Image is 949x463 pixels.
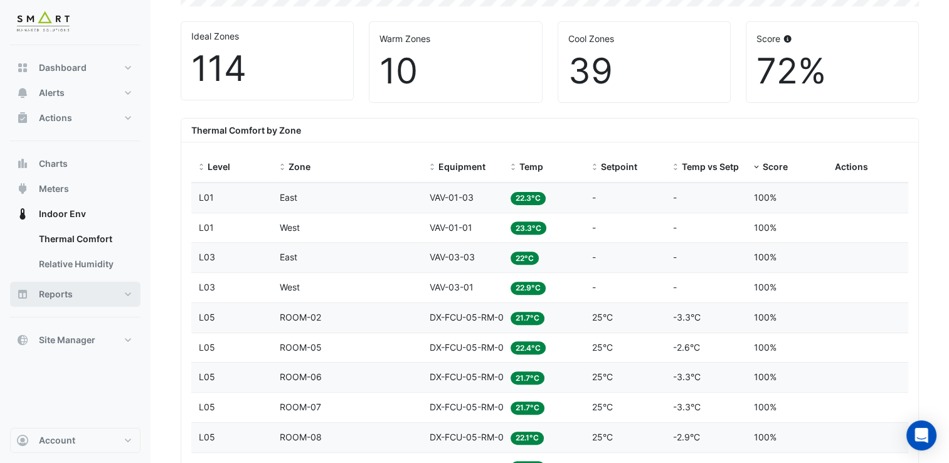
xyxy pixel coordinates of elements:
span: 22.4°C [511,341,546,354]
span: ROOM-05 [280,342,322,353]
app-icon: Reports [16,288,29,301]
span: VAV-01-01 [430,222,472,233]
span: 21.7°C [511,312,544,325]
span: East [280,192,297,203]
span: ROOM-08 [280,432,322,442]
span: 23.3°C [511,221,546,235]
span: 25°C [592,432,613,442]
span: 100% [754,312,777,322]
span: 25°C [592,371,613,382]
div: 114 [191,48,343,90]
span: Account [39,434,75,447]
span: 100% [754,432,777,442]
button: Account [10,428,140,453]
span: -2.9°C [673,432,700,442]
span: L05 [199,371,215,382]
div: Warm Zones [379,32,531,45]
span: VAV-03-01 [430,282,474,292]
span: Zone [289,161,310,172]
span: 100% [754,371,777,382]
button: Indoor Env [10,201,140,226]
span: Setpoint [601,161,637,172]
span: - [673,192,677,203]
span: DX-FCU-05-RM-05 [430,342,509,353]
a: Thermal Comfort [29,226,140,252]
span: Actions [39,112,72,124]
span: Score [763,161,788,172]
span: 22.3°C [511,192,546,205]
span: - [673,222,677,233]
span: East [280,252,297,262]
span: VAV-01-03 [430,192,474,203]
span: Temp vs Setpoint [682,161,756,172]
span: -2.6°C [673,342,700,353]
span: L01 [199,192,214,203]
span: Charts [39,157,68,170]
span: -3.3°C [673,371,701,382]
span: DX-FCU-05-RM-07 [430,402,509,412]
app-icon: Actions [16,112,29,124]
span: 100% [754,402,777,412]
span: West [280,282,300,292]
app-icon: Dashboard [16,61,29,74]
a: Relative Humidity [29,252,140,277]
span: Meters [39,183,69,195]
span: VAV-03-03 [430,252,475,262]
app-icon: Indoor Env [16,208,29,220]
span: 22°C [511,252,539,265]
span: L05 [199,342,215,353]
span: 100% [754,342,777,353]
button: Site Manager [10,327,140,353]
app-icon: Site Manager [16,334,29,346]
span: 25°C [592,402,613,412]
span: L03 [199,252,215,262]
span: DX-FCU-05-RM-06 [430,371,509,382]
span: Actions [835,161,868,172]
app-icon: Charts [16,157,29,170]
span: - [592,222,596,233]
button: Alerts [10,80,140,105]
div: Ideal Zones [191,29,343,43]
span: Temp [519,161,543,172]
b: Thermal Comfort by Zone [191,125,301,136]
span: Dashboard [39,61,87,74]
span: 22.1°C [511,432,544,445]
div: Cool Zones [568,32,720,45]
span: L03 [199,282,215,292]
span: Indoor Env [39,208,86,220]
span: 21.7°C [511,402,544,415]
button: Actions [10,105,140,130]
span: Level [208,161,230,172]
span: -3.3°C [673,402,701,412]
button: Dashboard [10,55,140,80]
span: - [592,252,596,262]
span: - [592,192,596,203]
app-icon: Meters [16,183,29,195]
span: - [673,252,677,262]
button: Reports [10,282,140,307]
span: Reports [39,288,73,301]
span: ROOM-02 [280,312,321,322]
span: Equipment [438,161,485,172]
span: L05 [199,402,215,412]
span: 25°C [592,312,613,322]
div: Open Intercom Messenger [906,420,936,450]
div: Indoor Env [10,226,140,282]
span: - [592,282,596,292]
app-icon: Alerts [16,87,29,99]
span: ROOM-07 [280,402,321,412]
span: L05 [199,312,215,322]
span: 100% [754,282,777,292]
img: Company Logo [15,10,72,35]
span: DX-FCU-05-RM-02 [430,312,509,322]
span: L01 [199,222,214,233]
span: ROOM-06 [280,371,322,382]
span: 100% [754,222,777,233]
span: 25°C [592,342,613,353]
div: 39 [568,50,720,92]
div: 10 [379,50,531,92]
span: 100% [754,252,777,262]
span: 21.7°C [511,371,544,385]
div: Score [756,32,908,45]
span: L05 [199,432,215,442]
